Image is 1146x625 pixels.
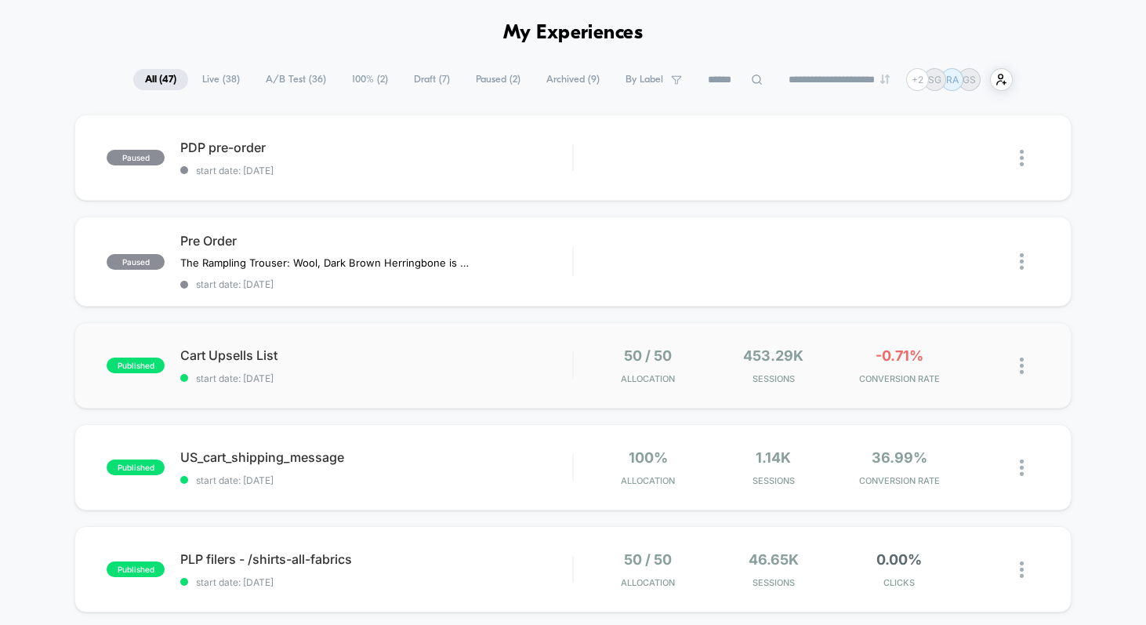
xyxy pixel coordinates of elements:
[1020,358,1024,374] img: close
[872,449,927,466] span: 36.99%
[621,373,675,384] span: Allocation
[621,577,675,588] span: Allocation
[180,233,572,249] span: Pre Order
[626,74,663,85] span: By Label
[946,74,959,85] p: RA
[180,140,572,155] span: PDP pre-order
[180,347,572,363] span: Cart Upsells List
[107,561,165,577] span: published
[906,68,929,91] div: + 2
[1020,150,1024,166] img: close
[180,278,572,290] span: start date: [DATE]
[1020,253,1024,270] img: close
[180,256,471,269] span: The Rampling Trouser: Wool, Dark Brown Herringbone is available to buy on pre-order.Orders contai...
[107,358,165,373] span: published
[963,74,976,85] p: GS
[503,22,644,45] h1: My Experiences
[840,475,958,486] span: CONVERSION RATE
[629,449,668,466] span: 100%
[715,577,832,588] span: Sessions
[1020,460,1024,476] img: close
[535,69,611,90] span: Archived ( 9 )
[876,347,923,364] span: -0.71%
[876,551,922,568] span: 0.00%
[180,449,572,465] span: US_cart_shipping_message
[715,373,832,384] span: Sessions
[621,475,675,486] span: Allocation
[107,254,165,270] span: paused
[928,74,941,85] p: SG
[743,347,803,364] span: 453.29k
[180,576,572,588] span: start date: [DATE]
[840,373,958,384] span: CONVERSION RATE
[715,475,832,486] span: Sessions
[190,69,252,90] span: Live ( 38 )
[133,69,188,90] span: All ( 47 )
[180,551,572,567] span: PLP filers - /shirts-all-fabrics
[749,551,799,568] span: 46.65k
[254,69,338,90] span: A/B Test ( 36 )
[180,372,572,384] span: start date: [DATE]
[624,347,672,364] span: 50 / 50
[340,69,400,90] span: 100% ( 2 )
[756,449,791,466] span: 1.14k
[180,474,572,486] span: start date: [DATE]
[1020,561,1024,578] img: close
[880,74,890,84] img: end
[180,165,572,176] span: start date: [DATE]
[464,69,532,90] span: Paused ( 2 )
[107,460,165,475] span: published
[107,150,165,165] span: paused
[840,577,958,588] span: CLICKS
[624,551,672,568] span: 50 / 50
[402,69,462,90] span: Draft ( 7 )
